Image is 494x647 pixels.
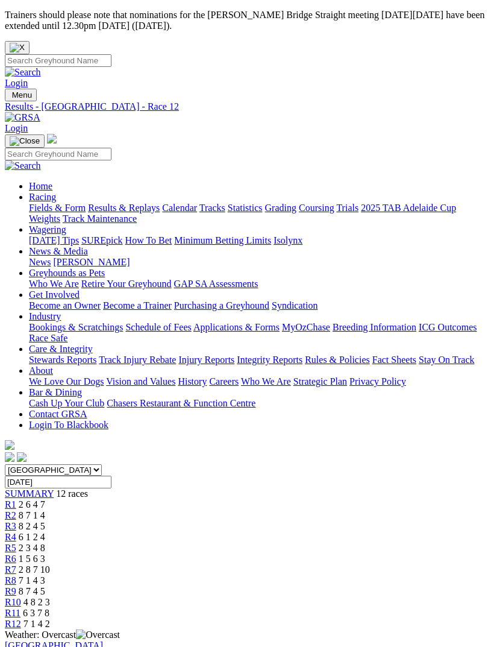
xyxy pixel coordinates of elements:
[241,376,291,387] a: Who We Are
[29,311,61,321] a: Industry
[162,203,197,213] a: Calendar
[12,90,32,99] span: Menu
[5,134,45,148] button: Toggle navigation
[5,543,16,553] a: R5
[29,322,123,332] a: Bookings & Scratchings
[5,521,16,531] a: R3
[5,499,16,510] a: R1
[372,355,416,365] a: Fact Sheets
[5,586,16,596] span: R9
[19,564,50,575] span: 2 8 7 10
[29,387,82,397] a: Bar & Dining
[5,101,489,112] div: Results - [GEOGRAPHIC_DATA] - Race 12
[29,279,489,289] div: Greyhounds as Pets
[5,67,41,78] img: Search
[5,160,41,171] img: Search
[29,300,101,311] a: Become an Owner
[5,78,28,88] a: Login
[125,235,172,245] a: How To Bet
[53,257,130,267] a: [PERSON_NAME]
[349,376,406,387] a: Privacy Policy
[178,376,207,387] a: History
[5,89,37,101] button: Toggle navigation
[29,365,53,376] a: About
[19,543,45,553] span: 2 3 4 8
[5,575,16,585] a: R8
[29,279,79,289] a: Who We Are
[19,510,45,520] span: 8 7 1 4
[19,499,45,510] span: 2 6 4 7
[29,409,87,419] a: Contact GRSA
[5,440,14,450] img: logo-grsa-white.png
[29,376,489,387] div: About
[336,203,358,213] a: Trials
[178,355,234,365] a: Injury Reports
[5,488,54,499] a: SUMMARY
[103,300,172,311] a: Become a Trainer
[5,564,16,575] a: R7
[19,586,45,596] span: 8 7 4 5
[29,246,88,256] a: News & Media
[10,136,40,146] img: Close
[305,355,370,365] a: Rules & Policies
[19,575,45,585] span: 7 1 4 3
[106,376,175,387] a: Vision and Values
[5,608,20,618] a: R11
[5,10,489,31] p: Trainers should please note that nominations for the [PERSON_NAME] Bridge Straight meeting [DATE]...
[419,322,477,332] a: ICG Outcomes
[5,112,40,123] img: GRSA
[10,43,25,52] img: X
[23,608,49,618] span: 6 3 7 8
[76,630,120,640] img: Overcast
[88,203,160,213] a: Results & Replays
[29,398,104,408] a: Cash Up Your Club
[29,300,489,311] div: Get Involved
[228,203,263,213] a: Statistics
[5,597,21,607] a: R10
[81,279,172,289] a: Retire Your Greyhound
[293,376,347,387] a: Strategic Plan
[19,554,45,564] span: 1 5 6 3
[29,333,67,343] a: Race Safe
[29,224,66,235] a: Wagering
[29,398,489,409] div: Bar & Dining
[29,213,60,224] a: Weights
[29,355,96,365] a: Stewards Reports
[361,203,456,213] a: 2025 TAB Adelaide Cup
[125,322,191,332] a: Schedule of Fees
[272,300,317,311] a: Syndication
[29,203,489,224] div: Racing
[5,510,16,520] span: R2
[5,54,111,67] input: Search
[19,521,45,531] span: 8 2 4 5
[174,235,271,245] a: Minimum Betting Limits
[29,268,105,278] a: Greyhounds as Pets
[29,235,79,245] a: [DATE] Tips
[174,279,258,289] a: GAP SA Assessments
[29,257,51,267] a: News
[23,597,50,607] span: 4 8 2 3
[5,619,21,629] span: R12
[5,554,16,564] span: R6
[299,203,334,213] a: Coursing
[174,300,269,311] a: Purchasing a Greyhound
[29,203,86,213] a: Fields & Form
[199,203,225,213] a: Tracks
[29,257,489,268] div: News & Media
[5,452,14,462] img: facebook.svg
[63,213,137,224] a: Track Maintenance
[29,235,489,246] div: Wagering
[193,322,280,332] a: Applications & Forms
[81,235,122,245] a: SUREpick
[237,355,302,365] a: Integrity Reports
[5,123,28,133] a: Login
[99,355,176,365] a: Track Injury Rebate
[5,532,16,542] a: R4
[333,322,416,332] a: Breeding Information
